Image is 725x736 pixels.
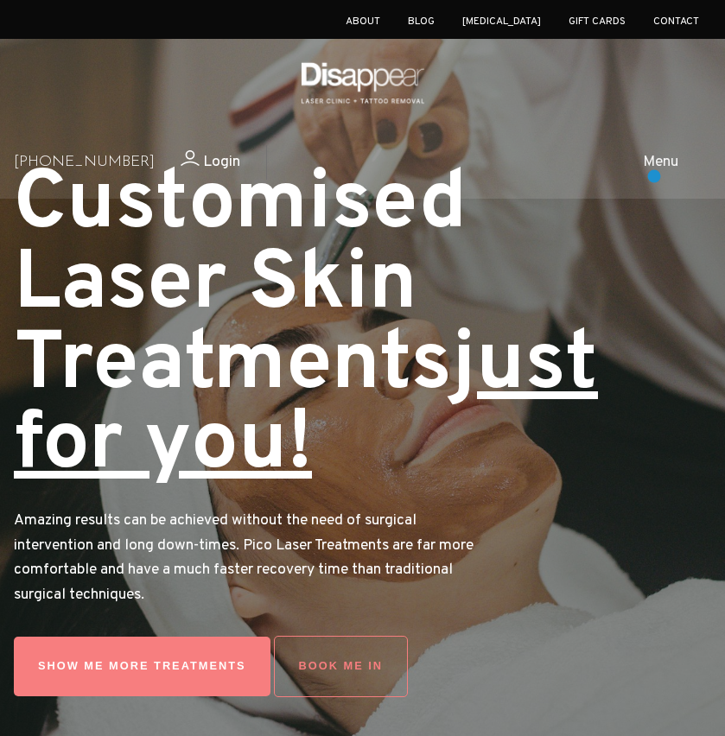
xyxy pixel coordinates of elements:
p: Amazing results can be achieved without the need of surgical intervention and long down-times. Pi... [14,509,474,608]
strong: just for you! [14,314,598,499]
a: SHOW ME MORE Treatments [14,637,270,696]
h1: Customised Laser Skin Treatments [14,166,474,486]
ul: Open Mobile Menu [372,135,717,190]
a: [MEDICAL_DATA] [462,15,541,29]
a: Book me in [274,636,409,697]
a: Contact [653,15,699,29]
span: Login [203,152,240,172]
img: Disappear - Laser Clinic and Tattoo Removal Services in Sydney, Australia [296,52,429,113]
a: Login [155,150,240,175]
a: Blog [408,15,435,29]
a: Menu [582,135,716,190]
a: [PHONE_NUMBER] [14,150,155,175]
a: About [346,15,380,29]
a: Gift Cards [569,15,626,29]
span: Menu [643,150,678,175]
